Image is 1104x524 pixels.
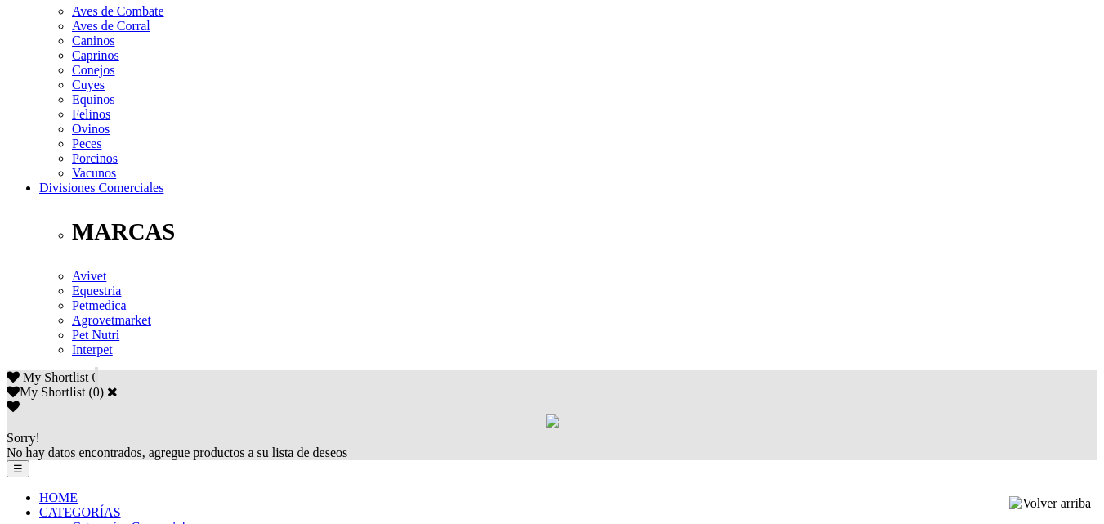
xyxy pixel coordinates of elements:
a: Interpet [72,343,113,356]
a: Equestria [72,284,121,298]
a: Divisiones Comerciales [39,181,163,195]
a: Peces [72,137,101,150]
a: Ovinos [72,122,110,136]
div: No hay datos encontrados, agregue productos a su lista de deseos [7,431,1097,460]
a: Vacunos [72,166,116,180]
p: MARCAS [72,218,1097,245]
span: Sorry! [7,431,40,445]
a: Aves de Combate [72,4,164,18]
img: loading.gif [546,414,559,428]
iframe: Brevo live chat [8,347,282,516]
img: Volver arriba [1009,496,1091,511]
label: My Shortlist [7,385,85,399]
a: Porcinos [72,151,118,165]
a: Conejos [72,63,114,77]
button: ☰ [7,460,29,477]
a: Cuyes [72,78,105,92]
a: Pet Nutri [72,328,119,342]
a: Aves de Corral [72,19,150,33]
a: Avivet [72,269,106,283]
a: Felinos [72,107,110,121]
a: Agrovetmarket [72,313,151,327]
a: Petmedica [72,298,127,312]
a: Caprinos [72,48,119,62]
a: Caninos [72,34,114,47]
a: Equinos [72,92,114,106]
